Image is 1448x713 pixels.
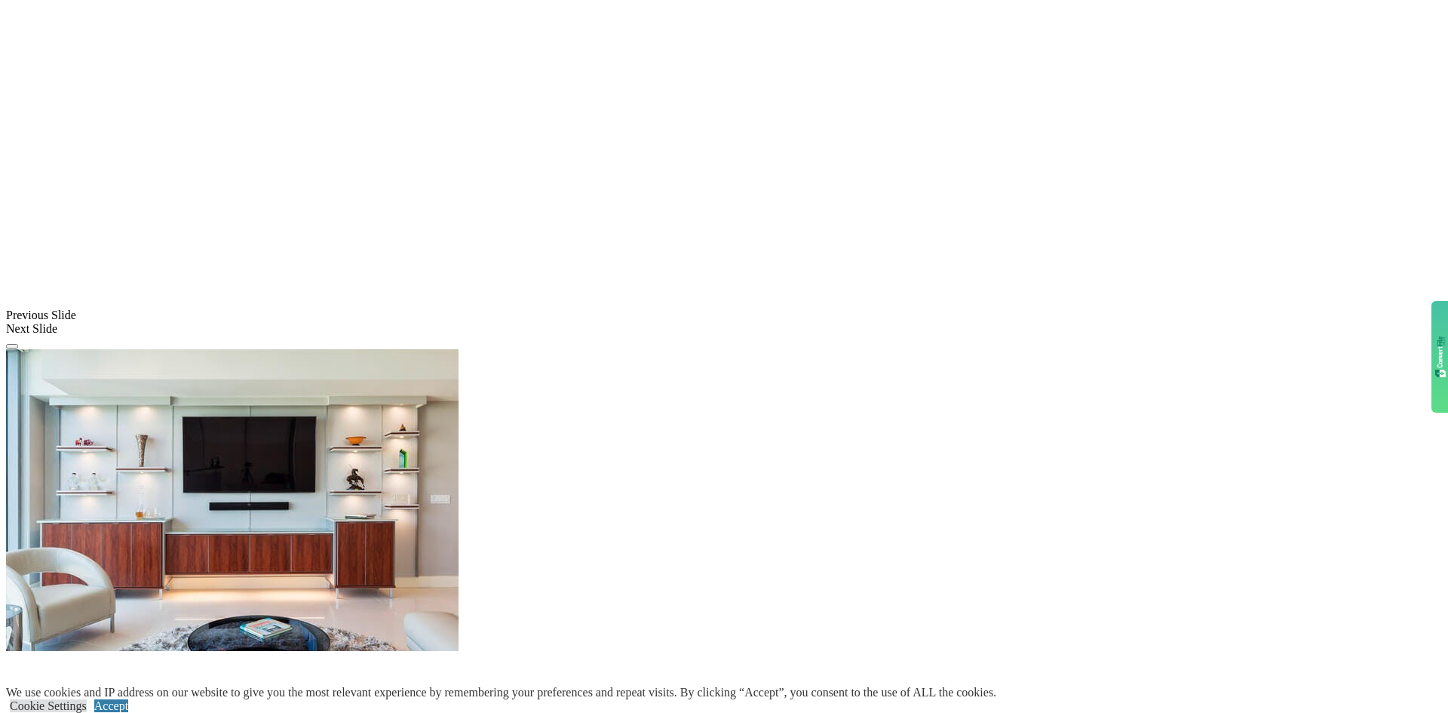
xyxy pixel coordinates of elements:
div: Next Slide [6,322,1442,336]
div: Previous Slide [6,309,1442,322]
img: gdzwAHDJa65OwAAAABJRU5ErkJggg== [1435,336,1446,377]
img: Banner for mobile view [6,349,459,651]
button: Click here to pause slide show [6,344,18,349]
a: Accept [94,699,128,712]
a: Cookie Settings [10,699,87,712]
div: We use cookies and IP address on our website to give you the most relevant experience by remember... [6,686,996,699]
